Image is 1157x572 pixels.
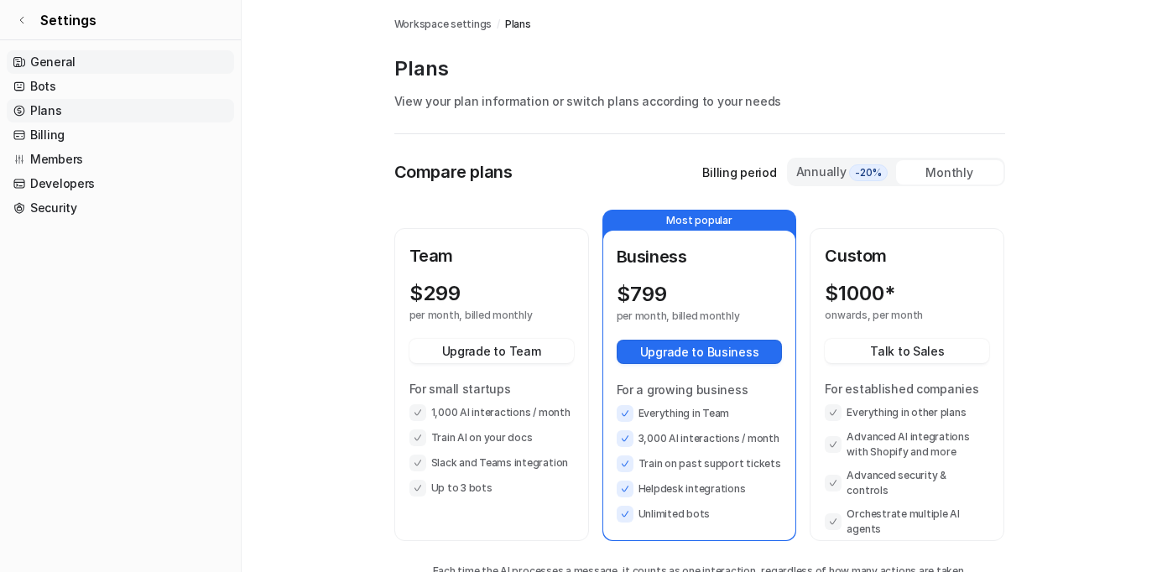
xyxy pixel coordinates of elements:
p: View your plan information or switch plans according to your needs [394,92,1005,110]
li: Slack and Teams integration [409,455,574,471]
a: Members [7,148,234,171]
p: Custom [825,243,989,268]
li: 1,000 AI interactions / month [409,404,574,421]
div: Monthly [896,160,1003,185]
span: Settings [40,10,96,30]
a: Workspace settings [394,17,493,32]
li: 3,000 AI interactions / month [617,430,783,447]
p: Plans [394,55,1005,82]
p: Most popular [603,211,796,231]
p: Compare plans [394,159,513,185]
a: Developers [7,172,234,195]
li: Train on past support tickets [617,455,783,472]
div: Annually [795,163,889,181]
p: For established companies [825,380,989,398]
li: Everything in Team [617,405,783,422]
button: Upgrade to Business [617,340,783,364]
li: Advanced AI integrations with Shopify and more [825,429,989,460]
p: For a growing business [617,381,783,398]
p: $ 1000* [825,282,895,305]
p: Business [617,244,783,269]
li: Unlimited bots [617,506,783,523]
a: Bots [7,75,234,98]
p: Billing period [702,164,776,181]
li: Advanced security & controls [825,468,989,498]
a: Security [7,196,234,220]
a: Plans [505,17,531,32]
p: per month, billed monthly [409,309,544,322]
span: -20% [849,164,888,181]
p: $ 299 [409,282,461,305]
a: Billing [7,123,234,147]
p: Team [409,243,574,268]
li: Everything in other plans [825,404,989,421]
li: Train AI on your docs [409,429,574,446]
li: Helpdesk integrations [617,481,783,497]
a: Plans [7,99,234,122]
button: Upgrade to Team [409,339,574,363]
p: $ 799 [617,283,667,306]
li: Up to 3 bots [409,480,574,497]
p: onwards, per month [825,309,959,322]
p: per month, billed monthly [617,309,753,323]
a: General [7,50,234,74]
button: Talk to Sales [825,339,989,363]
li: Orchestrate multiple AI agents [825,507,989,537]
span: / [497,17,500,32]
p: For small startups [409,380,574,398]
